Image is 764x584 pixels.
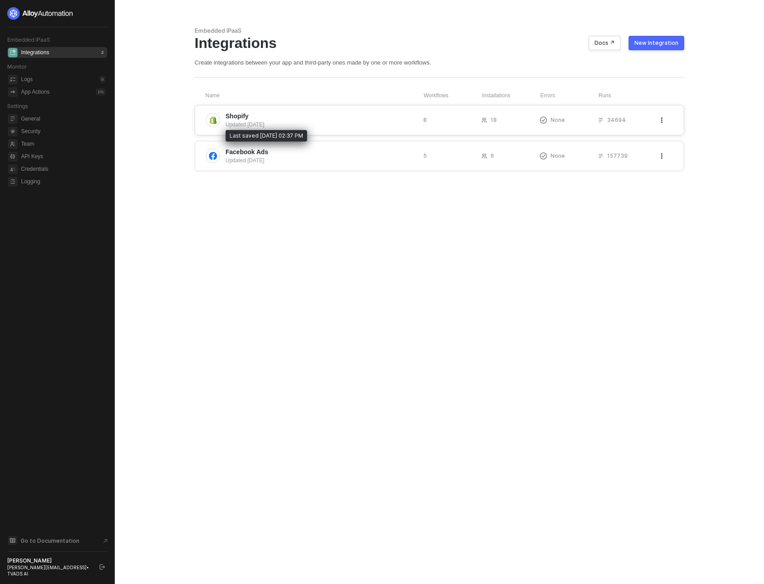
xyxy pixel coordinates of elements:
div: App Actions [21,88,49,96]
img: integration-icon [209,152,217,160]
span: document-arrow [101,536,110,545]
div: [PERSON_NAME][EMAIL_ADDRESS] • TVADS AI [7,564,91,577]
span: security [8,127,17,136]
img: logo [7,7,74,20]
div: Last saved [DATE] 02:37 PM [226,130,307,142]
button: New Integration [629,36,684,50]
span: api-key [8,152,17,161]
span: Settings [7,103,28,109]
span: Facebook Ads [226,147,268,156]
span: logging [8,177,17,186]
span: Security [21,126,105,137]
span: team [8,139,17,149]
div: Runs [599,92,660,99]
div: Installations [482,92,540,99]
span: Shopify [226,112,248,121]
span: icon-exclamation [540,117,547,124]
span: None [551,152,565,160]
span: 8 [423,116,427,124]
div: Updated [DATE] [226,121,416,129]
div: Name [205,92,424,99]
span: 18 [491,116,497,124]
div: 0 [100,76,105,83]
span: icon-threedots [659,153,664,159]
span: Team [21,138,105,149]
span: Go to Documentation [21,537,79,545]
div: Errors [540,92,599,99]
span: integrations [8,48,17,57]
span: General [21,113,105,124]
span: icon-threedots [659,117,664,123]
span: 5 [423,152,427,160]
span: None [551,116,565,124]
span: 157739 [607,152,628,160]
span: icon-users [482,117,487,123]
span: icon-exclamation [540,152,547,160]
div: Docs ↗ [595,39,615,47]
button: Docs ↗ [589,36,621,50]
span: Logging [21,176,105,187]
div: Create integrations between your app and third-party ones made by one or more workflows. [195,59,684,66]
div: New Integration [634,39,678,47]
div: Workflows [424,92,482,99]
span: credentials [8,164,17,174]
a: logo [7,7,107,20]
div: 2 [100,49,105,56]
div: Logs [21,76,33,83]
span: logout [100,564,105,570]
span: icon-app-actions [8,87,17,97]
span: general [8,114,17,124]
a: Knowledge Base [7,535,108,546]
span: Credentials [21,164,105,174]
img: integration-icon [209,116,217,124]
span: 6 [491,152,494,160]
span: icon-users [482,153,487,159]
span: Embedded iPaaS [7,36,50,43]
div: Updated [DATE] [226,156,416,164]
span: Monitor [7,63,27,70]
span: 34694 [607,116,626,124]
div: Integrations [195,35,684,52]
span: API Keys [21,151,105,162]
span: documentation [8,536,17,545]
div: Embedded iPaaS [195,27,684,35]
div: 1 % [96,88,105,95]
span: icon-list [598,153,603,159]
div: Integrations [21,49,49,56]
span: icon-list [598,117,603,123]
span: icon-logs [8,75,17,84]
div: [PERSON_NAME] [7,557,91,564]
